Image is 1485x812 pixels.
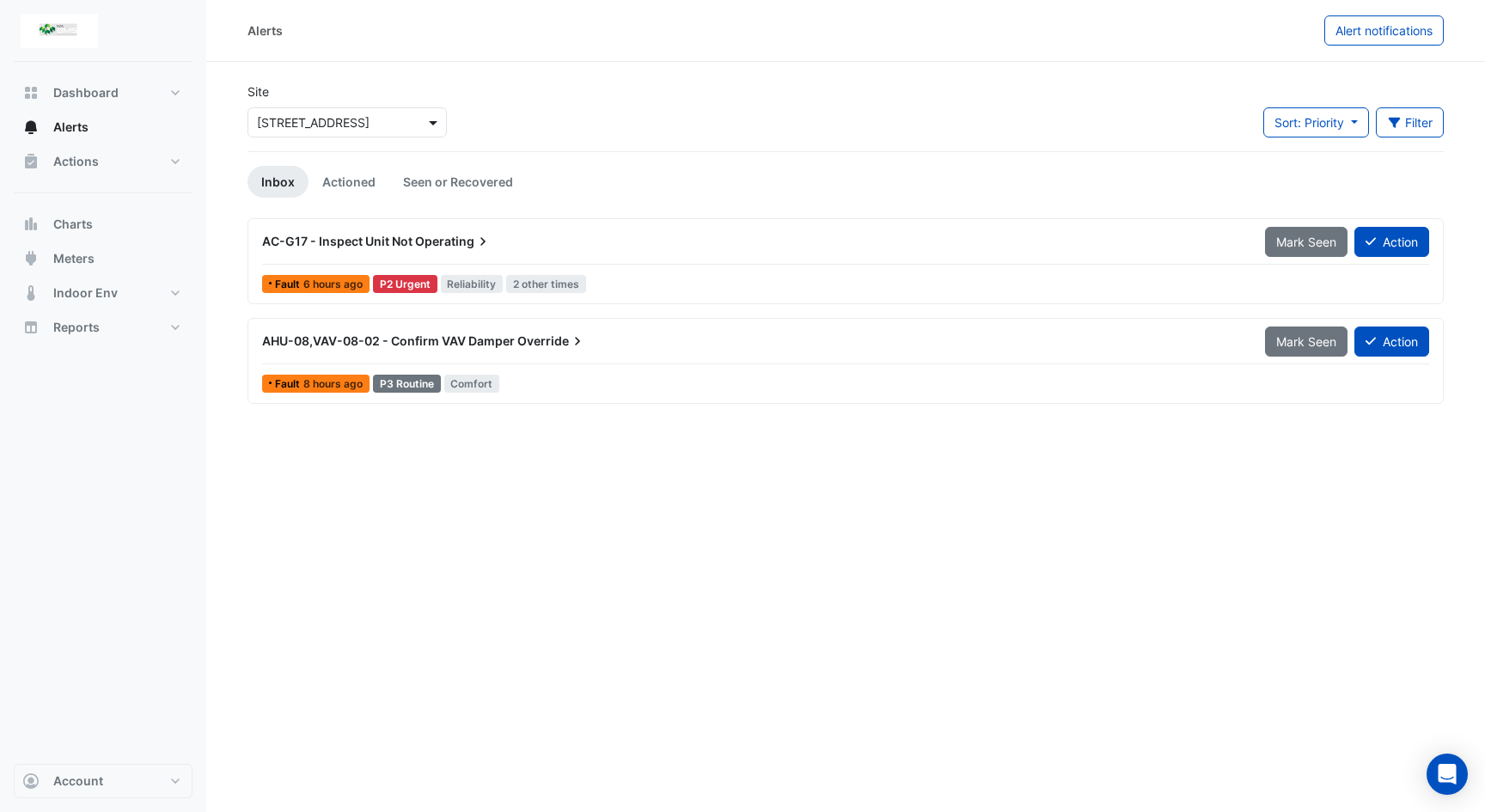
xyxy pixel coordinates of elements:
[22,84,40,101] app-icon: Dashboard
[1265,327,1347,357] button: Mark Seen
[14,207,192,241] button: Charts
[14,241,192,276] button: Meters
[1263,107,1369,137] button: Sort: Priority
[22,216,40,233] app-icon: Charts
[1265,227,1347,257] button: Mark Seen
[53,119,89,136] span: Alerts
[1376,107,1445,137] button: Filter
[22,119,40,136] app-icon: Alerts
[275,279,303,290] span: Fault
[53,284,118,302] span: Indoor Env
[1324,15,1444,46] button: Alert notifications
[1354,227,1429,257] button: Action
[517,333,586,350] span: Override
[373,275,437,293] div: P2 Urgent
[14,310,192,345] button: Reports
[22,284,40,302] app-icon: Indoor Env
[53,250,95,267] span: Meters
[415,233,492,250] span: Operating
[1427,754,1468,795] div: Open Intercom Messenger
[22,153,40,170] app-icon: Actions
[53,319,100,336] span: Reports
[14,276,192,310] button: Indoor Env
[14,764,192,798] button: Account
[506,275,586,293] span: 2 other times
[53,772,103,790] span: Account
[1335,23,1433,38] span: Alert notifications
[14,110,192,144] button: Alerts
[53,153,99,170] span: Actions
[389,166,527,198] a: Seen or Recovered
[444,375,500,393] span: Comfort
[247,82,269,101] label: Site
[1276,235,1336,249] span: Mark Seen
[1276,334,1336,349] span: Mark Seen
[14,144,192,179] button: Actions
[247,21,283,40] div: Alerts
[441,275,504,293] span: Reliability
[309,166,389,198] a: Actioned
[303,278,363,290] span: Mon 11-Aug-2025 08:00 AWST
[53,84,119,101] span: Dashboard
[275,379,303,389] span: Fault
[1354,327,1429,357] button: Action
[21,14,98,48] img: Company Logo
[262,333,515,348] span: AHU-08,VAV-08-02 - Confirm VAV Damper
[22,319,40,336] app-icon: Reports
[53,216,93,233] span: Charts
[1274,115,1344,130] span: Sort: Priority
[262,234,412,248] span: AC-G17 - Inspect Unit Not
[373,375,441,393] div: P3 Routine
[247,166,309,198] a: Inbox
[22,250,40,267] app-icon: Meters
[14,76,192,110] button: Dashboard
[303,377,363,390] span: Mon 11-Aug-2025 06:00 AWST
